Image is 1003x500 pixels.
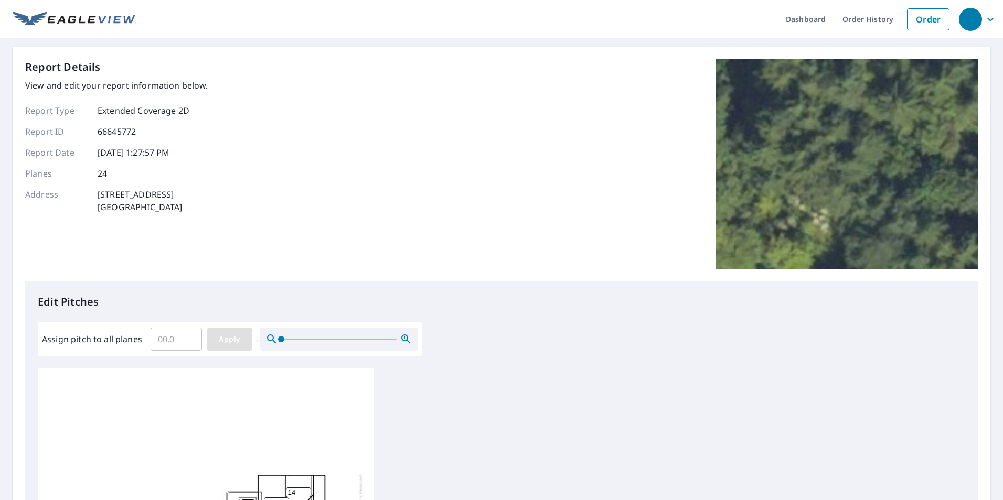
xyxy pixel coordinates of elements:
img: EV Logo [13,12,136,27]
p: Report Details [25,59,101,75]
p: Edit Pitches [38,294,965,310]
p: Report Date [25,146,88,159]
p: Report Type [25,104,88,117]
a: Order [907,8,949,30]
p: Planes [25,167,88,180]
span: Apply [216,333,243,346]
button: Apply [207,328,252,351]
p: [STREET_ADDRESS] [GEOGRAPHIC_DATA] [98,188,183,213]
input: 00.0 [151,324,202,354]
img: Top image [716,59,978,269]
p: View and edit your report information below. [25,79,208,92]
p: Address [25,188,88,213]
p: 24 [98,167,107,180]
p: Report ID [25,125,88,138]
p: 66645772 [98,125,136,138]
p: Extended Coverage 2D [98,104,189,117]
label: Assign pitch to all planes [42,333,142,345]
p: [DATE] 1:27:57 PM [98,146,170,159]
